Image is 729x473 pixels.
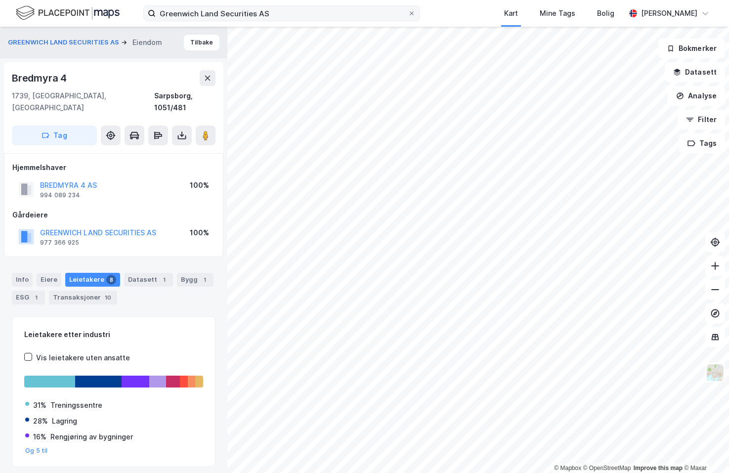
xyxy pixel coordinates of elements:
[554,465,581,472] a: Mapbox
[33,399,46,411] div: 31%
[184,35,219,50] button: Tilbake
[597,7,614,19] div: Bolig
[50,399,102,411] div: Treningssentre
[200,275,210,285] div: 1
[658,39,725,58] button: Bokmerker
[103,293,113,302] div: 10
[8,38,121,47] button: GREENWICH LAND SECURITIES AS
[12,126,97,145] button: Tag
[49,291,117,304] div: Transaksjoner
[36,352,130,364] div: Vis leietakere uten ansatte
[40,191,80,199] div: 994 089 234
[583,465,631,472] a: OpenStreetMap
[40,239,79,247] div: 977 366 925
[33,431,46,443] div: 16%
[680,426,729,473] div: Kontrollprogram for chat
[665,62,725,82] button: Datasett
[159,275,169,285] div: 1
[706,363,725,382] img: Z
[124,273,173,287] div: Datasett
[52,415,77,427] div: Lagring
[12,90,154,114] div: 1739, [GEOGRAPHIC_DATA], [GEOGRAPHIC_DATA]
[12,291,45,304] div: ESG
[12,70,69,86] div: Bredmyra 4
[12,273,33,287] div: Info
[106,275,116,285] div: 8
[504,7,518,19] div: Kart
[37,273,61,287] div: Eiere
[12,162,215,173] div: Hjemmelshaver
[25,447,48,455] button: Og 5 til
[190,227,209,239] div: 100%
[678,110,725,129] button: Filter
[679,133,725,153] button: Tags
[190,179,209,191] div: 100%
[31,293,41,302] div: 1
[12,209,215,221] div: Gårdeiere
[50,431,133,443] div: Rengjøring av bygninger
[540,7,575,19] div: Mine Tags
[33,415,48,427] div: 28%
[641,7,697,19] div: [PERSON_NAME]
[177,273,214,287] div: Bygg
[156,6,408,21] input: Søk på adresse, matrikkel, gårdeiere, leietakere eller personer
[634,465,683,472] a: Improve this map
[16,4,120,22] img: logo.f888ab2527a4732fd821a326f86c7f29.svg
[668,86,725,106] button: Analyse
[65,273,120,287] div: Leietakere
[24,329,203,341] div: Leietakere etter industri
[154,90,215,114] div: Sarpsborg, 1051/481
[132,37,162,48] div: Eiendom
[680,426,729,473] iframe: Chat Widget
